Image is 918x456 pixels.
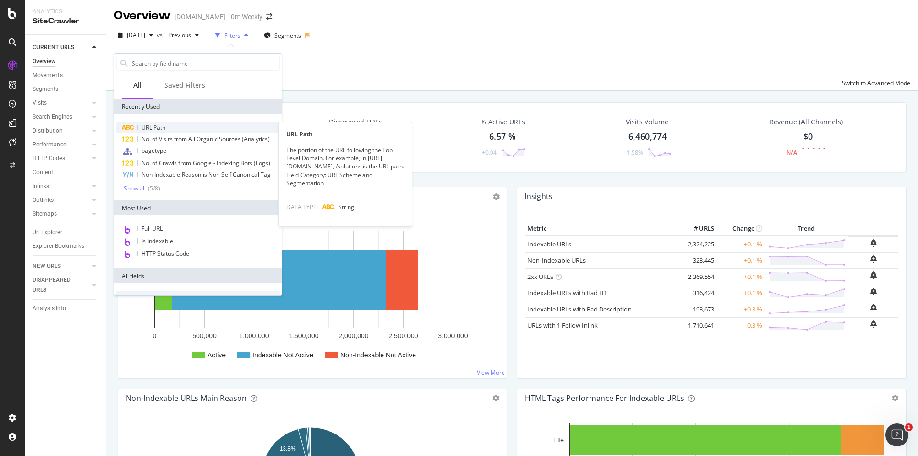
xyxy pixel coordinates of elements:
[33,275,89,295] a: DISAPPEARED URLS
[493,193,500,200] i: Options
[33,140,89,150] a: Performance
[146,184,160,192] div: ( 5 / 8 )
[33,56,55,67] div: Overview
[33,209,89,219] a: Sitemaps
[905,423,913,431] span: 1
[289,332,318,340] text: 1,500,000
[224,32,240,40] div: Filters
[33,98,89,108] a: Visits
[33,227,99,237] a: Url Explorer
[628,131,667,143] div: 6,460,774
[260,28,305,43] button: Segments
[279,130,412,138] div: URL Path
[114,268,282,283] div: All fields
[33,126,63,136] div: Distribution
[142,237,173,245] span: Is Indexable
[527,272,553,281] a: 2xx URLs
[114,28,157,43] button: [DATE]
[33,43,89,53] a: CURRENT URLS
[329,117,382,127] div: Discovered URLs
[33,70,99,80] a: Movements
[525,222,678,236] th: Metric
[678,236,717,253] td: 2,324,225
[33,261,61,271] div: NEW URLS
[33,84,58,94] div: Segments
[870,304,877,311] div: bell-plus
[388,332,418,340] text: 2,500,000
[717,301,765,317] td: +0.3 %
[678,301,717,317] td: 193,673
[33,112,89,122] a: Search Engines
[33,209,57,219] div: Sitemaps
[127,31,145,39] span: 2025 Aug. 29th
[33,241,99,251] a: Explorer Bookmarks
[142,159,270,167] span: No. of Crawls from Google - Indexing Bots (Logs)
[252,351,314,359] text: Indexable Not Active
[33,275,81,295] div: DISAPPEARED URLS
[33,98,47,108] div: Visits
[870,271,877,279] div: bell-plus
[339,203,354,211] span: String
[124,185,146,192] div: Show all
[33,112,72,122] div: Search Engines
[279,146,412,187] div: The portion of the URL following the Top Level Domain. For example, in [URL][DOMAIN_NAME], /solut...
[33,84,99,94] a: Segments
[765,222,848,236] th: Trend
[33,56,99,67] a: Overview
[489,131,516,143] div: 6.57 %
[527,256,586,265] a: Non-Indexable URLs
[717,222,765,236] th: Change
[33,261,89,271] a: NEW URLS
[192,332,217,340] text: 500,000
[33,140,66,150] div: Performance
[678,252,717,268] td: 323,445
[33,167,99,178] a: Content
[678,222,717,236] th: # URLS
[33,227,62,237] div: Url Explorer
[870,239,877,247] div: bell-plus
[678,317,717,334] td: 1,710,641
[678,268,717,285] td: 2,369,554
[870,288,877,295] div: bell-plus
[33,303,66,313] div: Analysis Info
[126,393,247,403] div: Non-Indexable URLs Main Reason
[33,126,89,136] a: Distribution
[211,28,252,43] button: Filters
[266,13,272,20] div: arrow-right-arrow-left
[892,395,898,401] div: gear
[153,332,157,340] text: 0
[717,317,765,334] td: -0.3 %
[477,368,505,377] a: View More
[340,351,416,359] text: Non-Indexable Not Active
[527,321,598,330] a: URLs with 1 Follow Inlink
[626,117,668,127] div: Visits Volume
[842,79,910,87] div: Switch to Advanced Mode
[133,80,142,90] div: All
[787,148,797,156] div: N/A
[114,200,282,215] div: Most Used
[33,195,54,205] div: Outlinks
[803,131,813,142] span: $0
[33,241,84,251] div: Explorer Bookmarks
[116,291,280,306] div: URLs
[142,224,163,233] span: Full URL
[274,32,301,40] span: Segments
[482,148,497,156] div: +0.04
[131,56,279,70] input: Search by field name
[527,240,571,248] a: Indexable URLs
[126,222,499,371] svg: A chart.
[717,252,765,268] td: +0.1 %
[717,268,765,285] td: +0.1 %
[164,31,191,39] span: Previous
[553,437,564,444] text: Title
[33,303,99,313] a: Analysis Info
[286,203,318,211] span: DATA TYPE:
[208,351,226,359] text: Active
[525,393,684,403] div: HTML Tags Performance for Indexable URLs
[175,12,262,22] div: [DOMAIN_NAME] 10m Weekly
[33,195,89,205] a: Outlinks
[492,395,499,401] div: gear
[717,236,765,253] td: +0.1 %
[717,285,765,301] td: +0.1 %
